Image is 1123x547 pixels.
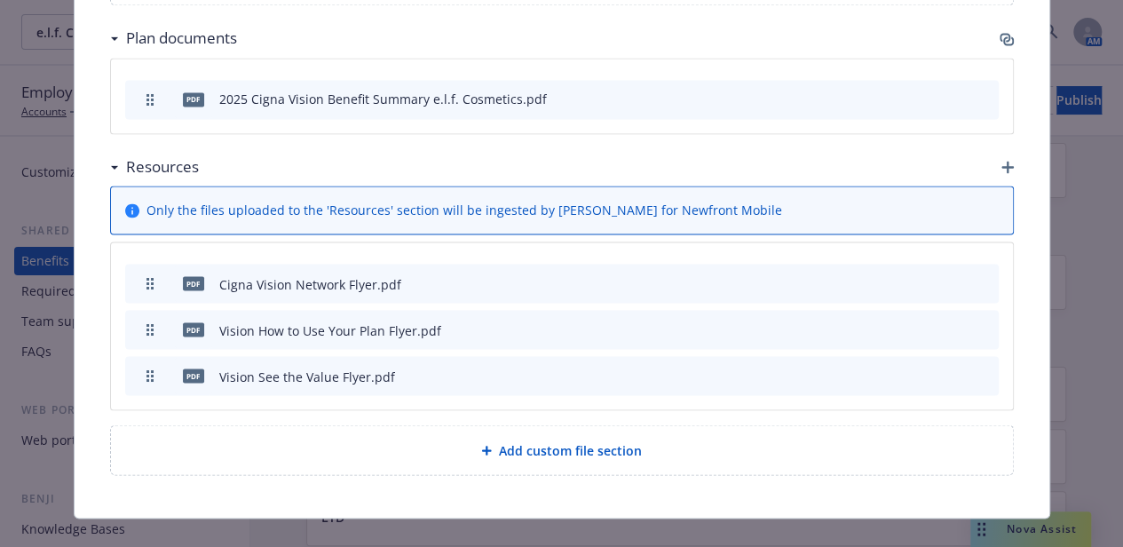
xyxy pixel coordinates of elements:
button: preview file [947,321,963,339]
div: Resources [110,155,199,178]
button: archive file [977,321,992,339]
h3: Resources [126,155,199,178]
span: Only the files uploaded to the 'Resources' section will be ingested by [PERSON_NAME] for Newfront... [146,201,782,219]
button: preview file [947,367,963,385]
span: Add custom file section [499,440,642,459]
span: pdf [183,369,204,382]
div: Cigna Vision Network Flyer.pdf [219,274,401,293]
div: Add custom file section [110,424,1014,475]
button: download file [919,367,933,385]
button: preview file [947,90,963,108]
button: archive file [977,274,992,293]
button: download file [919,321,933,339]
h3: Plan documents [126,27,237,50]
span: pdf [183,92,204,106]
span: pdf [183,276,204,289]
span: pdf [183,322,204,336]
div: Vision How to Use Your Plan Flyer.pdf [219,321,441,339]
button: download file [919,90,933,108]
div: Plan documents [110,27,237,50]
button: archive file [977,367,992,385]
button: download file [919,274,933,293]
button: archive file [977,90,992,108]
button: preview file [947,274,963,293]
div: Vision See the Value Flyer.pdf [219,367,395,385]
div: 2025 Cigna Vision Benefit Summary e.l.f. Cosmetics.pdf [219,90,547,108]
